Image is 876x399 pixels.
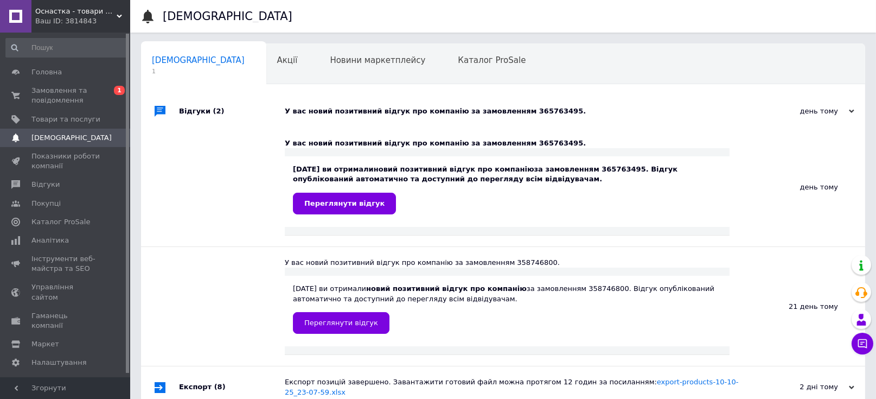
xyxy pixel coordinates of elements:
div: Ваш ID: 3814843 [35,16,130,26]
span: Покупці [31,199,61,208]
span: Інструменти веб-майстра та SEO [31,254,100,274]
span: Маркет [31,339,59,349]
span: [DEMOGRAPHIC_DATA] [152,55,245,65]
div: [DATE] ви отримали за замовленням 358746800. Відгук опублікований автоматично та доступний до пер... [293,284,721,333]
span: (2) [213,107,225,115]
span: Каталог ProSale [31,217,90,227]
span: Переглянути відгук [304,199,385,207]
div: 21 день тому [730,247,865,366]
span: Каталог ProSale [458,55,526,65]
span: Показники роботи компанії [31,151,100,171]
h1: [DEMOGRAPHIC_DATA] [163,10,292,23]
a: export-products-10-10-25_23-07-59.xlsx [285,378,739,396]
div: день тому [746,106,854,116]
span: Переглянути відгук [304,319,378,327]
span: Оснастка - товари для риболовлі [35,7,117,16]
a: Переглянути відгук [293,193,396,214]
span: Управління сайтом [31,282,100,302]
div: У вас новий позитивний відгук про компанію за замовленням 358746800. [285,258,730,268]
span: Гаманець компанії [31,311,100,331]
span: [DEMOGRAPHIC_DATA] [31,133,112,143]
span: Головна [31,67,62,77]
span: 1 [114,86,125,95]
input: Пошук [5,38,127,58]
span: Замовлення та повідомлення [31,86,100,105]
div: У вас новий позитивний відгук про компанію за замовленням 365763495. [285,138,730,148]
div: 2 дні тому [746,382,854,392]
span: Аналітика [31,236,69,245]
span: Акції [277,55,298,65]
span: Налаштування [31,358,87,368]
span: Товари та послуги [31,115,100,124]
div: Відгуки [179,95,285,128]
b: новий позитивний відгук про компанію [366,284,527,293]
span: (8) [214,383,226,391]
button: Чат з покупцем [852,333,873,354]
span: 1 [152,67,245,75]
div: [DATE] ви отримали за замовленням 365763495. Відгук опублікований автоматично та доступний до пер... [293,164,721,214]
div: У вас новий позитивний відгук про компанію за замовленням 365763495. [285,106,746,116]
b: новий позитивний відгук про компанію [374,165,534,173]
div: Експорт позицій завершено. Завантажити готовий файл можна протягом 12 годин за посиланням: [285,377,746,397]
div: день тому [730,128,865,246]
span: Відгуки [31,180,60,189]
span: Новини маркетплейсу [330,55,425,65]
a: Переглянути відгук [293,312,389,334]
